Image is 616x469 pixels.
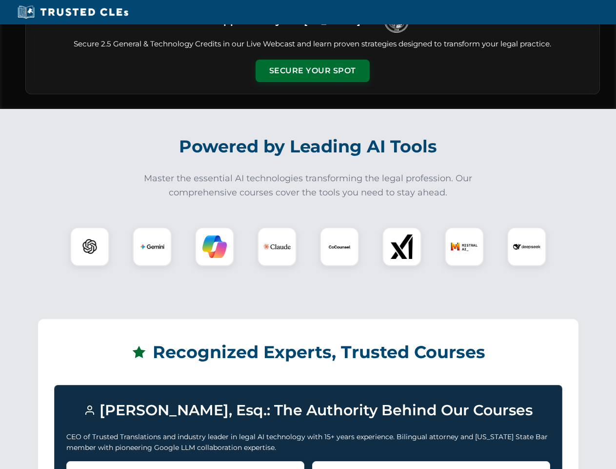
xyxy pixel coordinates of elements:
[507,227,546,266] div: DeepSeek
[382,227,421,266] div: xAI
[451,233,478,260] img: Mistral AI Logo
[54,335,562,369] h2: Recognized Experts, Trusted Courses
[263,233,291,260] img: Claude Logo
[513,233,540,260] img: DeepSeek Logo
[76,233,104,261] img: ChatGPT Logo
[327,234,352,259] img: CoCounsel Logo
[15,5,131,20] img: Trusted CLEs
[38,39,588,50] p: Secure 2.5 General & Technology Credits in our Live Webcast and learn proven strategies designed ...
[320,227,359,266] div: CoCounsel
[138,171,479,200] p: Master the essential AI technologies transforming the legal profession. Our comprehensive courses...
[195,227,234,266] div: Copilot
[202,234,227,259] img: Copilot Logo
[133,227,172,266] div: Gemini
[445,227,484,266] div: Mistral AI
[390,234,414,259] img: xAI Logo
[66,397,550,424] h3: [PERSON_NAME], Esq.: The Authority Behind Our Courses
[140,234,164,259] img: Gemini Logo
[70,227,109,266] div: ChatGPT
[258,227,297,266] div: Claude
[38,129,578,164] h2: Powered by Leading AI Tools
[256,60,370,82] button: Secure Your Spot
[66,431,550,453] p: CEO of Trusted Translations and industry leader in legal AI technology with 15+ years experience....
